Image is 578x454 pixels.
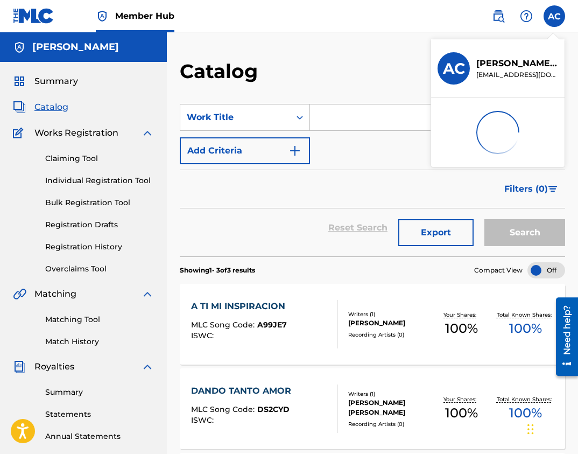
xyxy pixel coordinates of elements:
[32,41,119,53] h5: ALEXIS CLAUDIO-SERRANO
[180,104,565,256] form: Search Form
[187,111,284,124] div: Work Title
[468,103,527,162] img: preloader
[45,197,154,208] a: Bulk Registration Tool
[527,413,534,445] div: Drag
[191,331,216,340] span: ISWC :
[191,385,297,397] div: DANDO TANTO AMOR
[520,10,533,23] img: help
[45,175,154,186] a: Individual Registration Tool
[497,395,554,403] p: Total Known Shares:
[348,318,429,328] div: [PERSON_NAME]
[141,360,154,373] img: expand
[497,311,554,319] p: Total Known Shares:
[348,420,429,428] div: Recording Artists ( 0 )
[516,5,537,27] div: Help
[476,70,558,80] p: aclaudio1799@gmail.com
[191,300,291,313] div: A TI MI INSPIRACION
[445,319,478,338] span: 100 %
[45,219,154,231] a: Registration Drafts
[13,288,26,301] img: Matching
[476,57,558,70] p: ALEXIS CLAUDIO-SERRANO
[34,101,68,114] span: Catalog
[348,398,429,417] div: [PERSON_NAME] [PERSON_NAME]
[34,127,118,139] span: Works Registration
[544,5,565,27] div: User Menu
[509,403,542,423] span: 100 %
[524,402,578,454] iframe: Chat Widget
[257,404,290,414] span: DS2CYD
[474,266,523,275] span: Compact View
[34,288,76,301] span: Matching
[348,331,429,339] div: Recording Artists ( 0 )
[45,387,154,398] a: Summary
[45,336,154,347] a: Match History
[13,360,26,373] img: Royalties
[13,127,27,139] img: Works Registration
[13,101,26,114] img: Catalog
[13,75,78,88] a: SummarySummary
[180,266,255,275] p: Showing 1 - 3 of 3 results
[13,101,68,114] a: CatalogCatalog
[443,311,479,319] p: Your Shares:
[498,176,565,202] button: Filters (0)
[348,310,429,318] div: Writers ( 1 )
[445,403,478,423] span: 100 %
[180,368,565,449] a: DANDO TANTO AMORMLC Song Code:DS2CYDISWC:Writers (1)[PERSON_NAME] [PERSON_NAME]Recording Artists ...
[115,10,174,22] span: Member Hub
[509,319,542,338] span: 100 %
[180,137,310,164] button: Add Criteria
[13,41,26,54] img: Accounts
[45,431,154,442] a: Annual Statements
[45,314,154,325] a: Matching Tool
[34,75,78,88] span: Summary
[504,183,548,195] span: Filters ( 0 )
[443,395,479,403] p: Your Shares:
[488,5,509,27] a: Public Search
[191,320,257,330] span: MLC Song Code :
[141,127,154,139] img: expand
[191,404,257,414] span: MLC Song Code :
[191,415,216,425] span: ISWC :
[141,288,154,301] img: expand
[348,390,429,398] div: Writers ( 1 )
[443,59,465,78] h3: AC
[13,8,54,24] img: MLC Logo
[45,263,154,275] a: Overclaims Tool
[34,360,74,373] span: Royalties
[45,241,154,253] a: Registration History
[288,144,301,157] img: 9d2ae6d4665cec9f34b9.svg
[180,284,565,365] a: A TI MI INSPIRACIONMLC Song Code:A99JE7ISWC:Writers (1)[PERSON_NAME]Recording Artists (0)Your Sha...
[492,10,505,23] img: search
[45,409,154,420] a: Statements
[13,75,26,88] img: Summary
[45,153,154,164] a: Claiming Tool
[548,186,558,192] img: filter
[398,219,474,246] button: Export
[180,59,263,83] h2: Catalog
[96,10,109,23] img: Top Rightsholder
[548,294,578,380] iframe: Resource Center
[257,320,287,330] span: A99JE7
